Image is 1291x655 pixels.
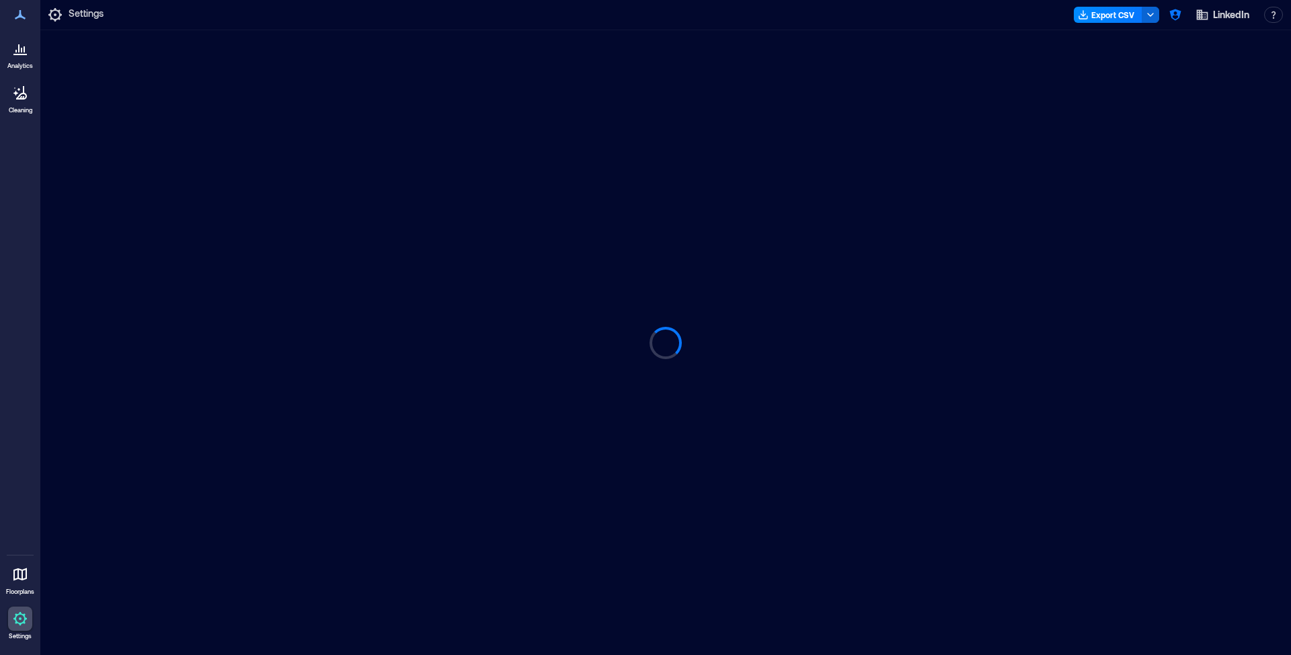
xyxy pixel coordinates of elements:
[3,32,37,74] a: Analytics
[9,632,32,640] p: Settings
[7,62,33,70] p: Analytics
[3,77,37,118] a: Cleaning
[69,7,104,23] p: Settings
[6,588,34,596] p: Floorplans
[1191,4,1253,26] button: LinkedIn
[1074,7,1142,23] button: Export CSV
[1213,8,1249,22] span: LinkedIn
[4,603,36,644] a: Settings
[2,558,38,600] a: Floorplans
[9,106,32,114] p: Cleaning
